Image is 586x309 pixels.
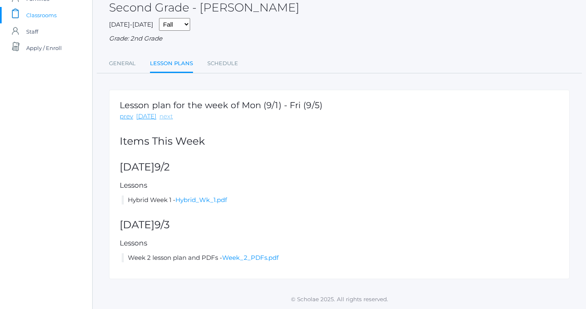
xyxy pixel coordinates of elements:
a: Hybrid_Wk_1.pdf [175,196,227,204]
span: 9/3 [154,218,170,231]
div: Grade: 2nd Grade [109,34,570,43]
span: Apply / Enroll [26,40,62,56]
a: General [109,55,136,72]
li: Hybrid Week 1 - [122,195,559,205]
h2: [DATE] [120,219,559,231]
span: Classrooms [26,7,57,23]
h1: Lesson plan for the week of Mon (9/1) - Fri (9/5) [120,100,323,110]
a: next [159,112,173,121]
p: © Scholae 2025. All rights reserved. [93,295,586,303]
a: Lesson Plans [150,55,193,73]
a: prev [120,112,133,121]
a: [DATE] [136,112,157,121]
span: 9/2 [154,161,170,173]
li: Week 2 lesson plan and PDFs - [122,253,559,263]
h2: [DATE] [120,161,559,173]
h2: Items This Week [120,136,559,147]
h5: Lessons [120,182,559,189]
a: Week_2_PDFs.pdf [222,254,279,261]
h2: Second Grade - [PERSON_NAME] [109,1,300,14]
a: Schedule [207,55,238,72]
span: [DATE]-[DATE] [109,20,153,28]
h5: Lessons [120,239,559,247]
span: Staff [26,23,38,40]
